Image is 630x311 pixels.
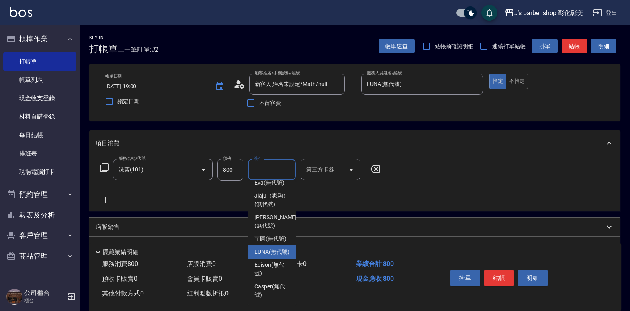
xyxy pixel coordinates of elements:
img: Logo [10,7,32,17]
span: Jiaju（家駒） (無代號) [254,192,290,208]
a: 現金收支登錄 [3,89,76,107]
p: 項目消費 [96,139,119,148]
span: 預收卡販賣 0 [102,275,137,282]
label: 顧客姓名/手機號碼/編號 [255,70,300,76]
h2: Key In [89,35,118,40]
a: 排班表 [3,144,76,163]
button: 客戶管理 [3,225,76,246]
span: 紅利點數折抵 0 [187,290,229,297]
label: 價格 [223,155,231,161]
span: Casper (無代號) [254,282,290,299]
span: 店販消費 0 [187,260,216,268]
span: 鎖定日期 [117,97,140,106]
span: 服務消費 800 [102,260,138,268]
span: 結帳前確認明細 [435,42,474,51]
input: YYYY/MM/DD hh:mm [105,80,207,93]
span: 不留客資 [259,99,282,107]
p: 隱藏業績明細 [103,248,139,257]
p: 預收卡販賣 [96,242,125,251]
button: 結帳 [484,270,514,286]
button: 明細 [591,39,616,54]
button: 櫃檯作業 [3,29,76,49]
p: 店販銷售 [96,223,119,231]
a: 材料自購登錄 [3,107,76,126]
button: 結帳 [562,39,587,54]
p: 櫃台 [24,297,65,304]
a: 現場電腦打卡 [3,163,76,181]
span: [PERSON_NAME] (無代號) [254,213,297,230]
button: 預約管理 [3,184,76,205]
span: 芋圓 (無代號) [254,235,286,243]
h3: 打帳單 [89,43,118,54]
button: save [481,5,497,21]
img: Person [6,289,22,305]
button: 掛單 [532,39,558,54]
label: 洗-1 [254,155,261,161]
label: 服務名稱/代號 [119,155,145,161]
button: 帳單速查 [379,39,415,54]
button: 登出 [590,6,620,20]
button: Open [197,163,210,176]
span: 上一筆訂單:#2 [118,45,159,54]
span: Eva (無代號) [254,179,284,187]
button: Open [345,163,358,176]
button: 報表及分析 [3,205,76,225]
button: 指定 [489,74,507,89]
div: 店販銷售 [89,218,620,237]
span: 會員卡販賣 0 [187,275,222,282]
a: 打帳單 [3,52,76,71]
span: 連續打單結帳 [492,42,526,51]
span: Edison (無代號) [254,261,290,278]
a: 每日結帳 [3,126,76,144]
label: 帳單日期 [105,73,122,79]
span: 業績合計 800 [356,260,394,268]
button: 明細 [518,270,548,286]
span: 現金應收 800 [356,275,394,282]
button: Choose date, selected date is 2025-09-11 [210,77,229,96]
span: 其他付款方式 0 [102,290,144,297]
button: 商品管理 [3,246,76,266]
div: J’s barber shop 彰化彰美 [514,8,583,18]
h5: 公司櫃台 [24,289,65,297]
a: 帳單列表 [3,71,76,89]
div: 預收卡販賣 [89,237,620,256]
label: 服務人員姓名/編號 [367,70,402,76]
span: LUNA (無代號) [254,248,290,256]
button: 不指定 [506,74,528,89]
div: 項目消費 [89,130,620,156]
button: J’s barber shop 彰化彰美 [501,5,587,21]
button: 掛單 [450,270,480,286]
